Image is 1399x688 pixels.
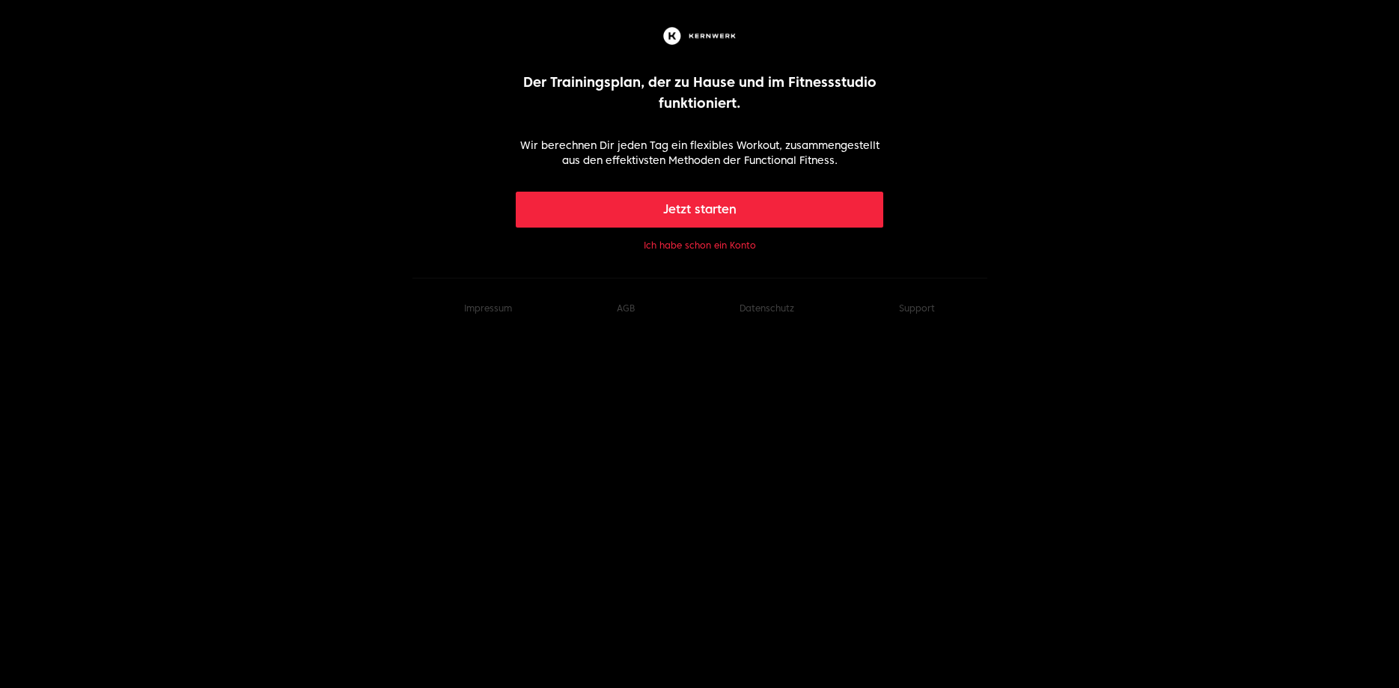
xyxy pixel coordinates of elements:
[516,138,883,168] p: Wir berechnen Dir jeden Tag ein flexibles Workout, zusammengestellt aus den effektivsten Methoden...
[617,302,635,314] a: AGB
[644,240,756,252] button: Ich habe schon ein Konto
[516,72,883,114] p: Der Trainingsplan, der zu Hause und im Fitnessstudio funktioniert.
[740,302,794,314] a: Datenschutz
[660,24,740,48] img: Kernwerk®
[899,302,935,314] button: Support
[516,192,883,228] button: Jetzt starten
[464,302,512,314] a: Impressum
